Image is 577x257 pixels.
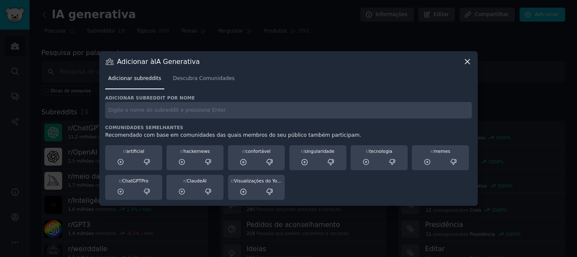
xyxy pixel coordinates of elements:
font: memes [434,149,450,154]
font: r/ [430,149,434,154]
font: Adicionar à [117,58,154,66]
a: Descubra Comunidades [170,72,238,89]
font: Descubra Comunidades [173,75,235,81]
font: Adicionar subreddit por nome [105,95,195,100]
font: Recomendado com base em comunidades das quais membros do seu público também participam. [105,132,361,138]
font: hackernews [183,149,210,154]
a: Adicionar subreddits [105,72,164,89]
font: singularidade [304,149,334,154]
font: r/ [123,149,126,154]
font: r/ [242,149,245,154]
font: r/ [366,149,369,154]
font: ClaudeAI [187,178,207,183]
font: Comunidades semelhantes [105,125,183,130]
font: Adicionar subreddits [108,75,161,81]
font: confortável [245,149,270,154]
font: r/ [231,178,234,183]
font: IA Generativa [154,58,200,66]
font: ChatGPTPro [122,178,148,183]
input: Digite o nome do subreddit e pressione Enter [105,102,472,119]
font: artificial [126,149,144,154]
font: Visualizações do Youtube [234,178,290,183]
font: r/ [119,178,122,183]
font: r/ [183,178,187,183]
font: r/ [180,149,184,154]
font: r/ [301,149,305,154]
font: tecnologia [369,149,392,154]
